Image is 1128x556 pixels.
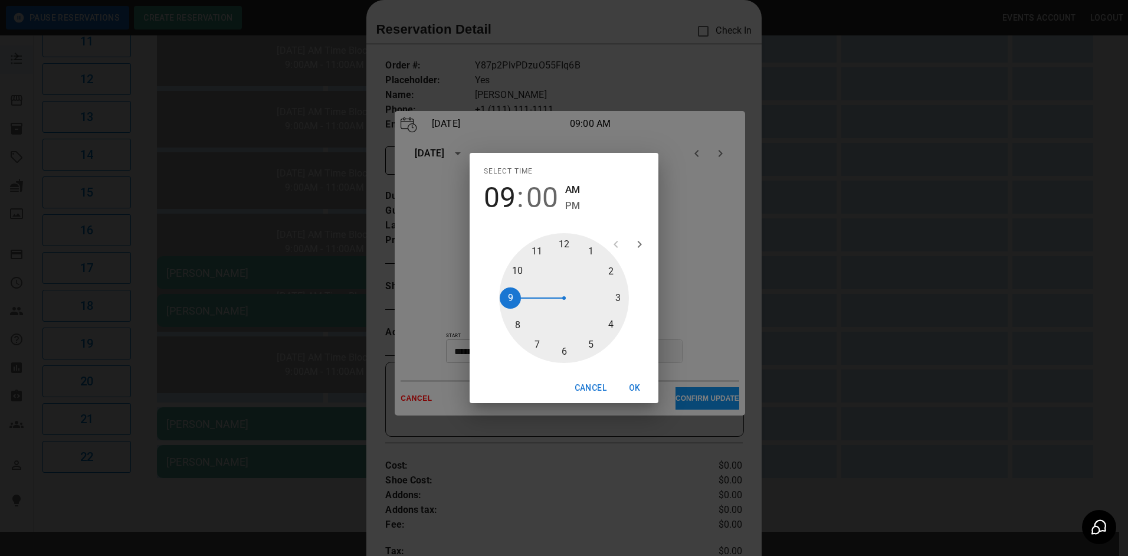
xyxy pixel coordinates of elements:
[565,198,580,214] button: PM
[616,377,654,399] button: OK
[570,377,611,399] button: Cancel
[628,233,651,256] button: open next view
[526,181,558,214] button: 00
[517,181,524,214] span: :
[484,162,533,181] span: Select time
[484,181,516,214] button: 09
[565,182,580,198] button: AM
